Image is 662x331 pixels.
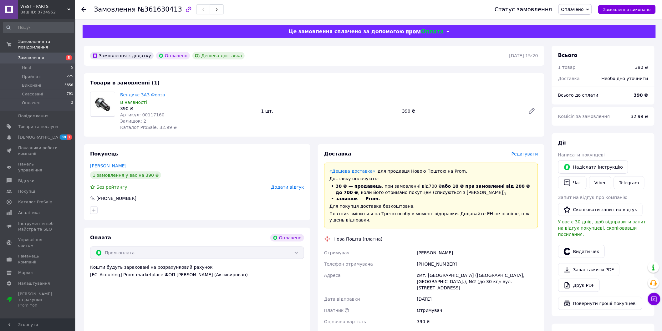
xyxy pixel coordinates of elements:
div: 390 ₴ [120,105,256,112]
div: [PHONE_NUMBER] [96,195,137,201]
span: 5 [71,65,73,71]
span: 2 [71,100,73,106]
div: смт. [GEOGRAPHIC_DATA] ([GEOGRAPHIC_DATA], [GEOGRAPHIC_DATA].), №2 (до 30 кг): вул. [STREET_ADDRESS] [416,270,539,293]
div: Оплачено [156,52,190,59]
span: Товари в замовленні (1) [90,80,160,86]
span: Покупці [18,189,35,194]
span: 1 [67,135,72,140]
span: Комісія за замовлення [558,114,610,119]
span: Доставка [324,151,351,157]
button: Повернути гроші покупцеві [558,297,642,310]
span: Замовлення та повідомлення [18,39,75,50]
span: В наявності [120,100,147,105]
div: Доставку оплачують: [329,176,533,182]
span: 3856 [64,83,73,88]
span: Платник [324,308,344,313]
span: У вас є 30 днів, щоб відправити запит на відгук покупцеві, скопіювавши посилання. [558,219,646,237]
input: Пошук [3,22,74,33]
span: Нові [22,65,31,71]
span: Дії [558,140,566,146]
span: Каталог ProSale [18,199,52,205]
span: Написати покупцеві [558,152,605,157]
span: 791 [67,91,73,97]
img: Бендикс ЗАЗ Форза [90,93,115,115]
span: 30 ₴ — продавець [336,184,382,189]
span: Аналітика [18,210,40,216]
div: Необхідно уточнити [598,72,652,85]
span: [DEMOGRAPHIC_DATA] [18,135,64,140]
div: Ваш ID: 3734952 [20,9,75,15]
a: «Дешева доставка» [329,169,375,174]
button: Чат з покупцем [648,293,660,305]
span: Всього до сплати [558,93,598,98]
a: Редагувати [526,105,538,117]
button: Видати чек [558,245,605,258]
div: [DATE] [416,293,539,305]
span: Товари та послуги [18,124,58,130]
span: Повідомлення [18,113,48,119]
div: 390 ₴ [416,316,539,327]
span: Маркет [18,270,34,276]
span: Оціночна вартість [324,319,366,324]
span: залишок — Prom. [336,196,380,201]
div: 390 ₴ [635,64,648,70]
div: Кошти будуть зараховані на розрахунковий рахунок [90,264,304,278]
span: Дата відправки [324,297,360,302]
a: [PERSON_NAME] [90,163,126,168]
div: Статус замовлення [495,6,552,13]
div: [PHONE_NUMBER] [416,258,539,270]
span: Доставка [558,76,580,81]
span: Всього [558,52,578,58]
a: Завантажити PDF [558,263,619,276]
span: 1 товар [558,65,576,70]
div: для продавця Новою Поштою на Prom. [329,168,533,174]
span: Виконані [22,83,41,88]
span: Додати відгук [271,185,304,190]
b: 390 ₴ [634,93,648,98]
div: Оплачено [270,234,304,242]
div: Prom топ [18,303,58,308]
button: Скопіювати запит на відгук [558,203,643,216]
div: Нова Пошта (платна) [332,236,384,242]
span: Каталог ProSale: 32.99 ₴ [120,125,177,130]
div: Платник зміниться на Третю особу в момент відправки. Додавайте ЕН не пізніше, ніж у день відправки. [329,211,533,223]
div: Повернутися назад [81,6,86,13]
div: Замовлення з додатку [90,52,154,59]
span: [PERSON_NAME] та рахунки [18,291,58,308]
div: [FC_Acquiring] Prom marketplace ФОП [PERSON_NAME] (Активирован) [90,272,304,278]
div: Отримувач [416,305,539,316]
div: 1 замовлення у вас на 390 ₴ [90,171,161,179]
span: Замовлення виконано [603,7,651,12]
a: Telegram [614,176,644,189]
button: Замовлення виконано [598,5,656,14]
div: 1 шт. [259,107,400,115]
span: Редагувати [512,151,538,156]
a: Друк PDF [558,279,600,292]
span: Отримувач [324,250,349,255]
button: Чат [558,176,587,189]
div: [PERSON_NAME] [416,247,539,258]
div: Дешева доставка [192,52,244,59]
span: Запит на відгук про компанію [558,195,628,200]
img: evopay logo [406,29,443,35]
span: Відгуки [18,178,34,184]
span: Покупець [90,151,118,157]
li: , при замовленні від 700 ₴ , коли його отримано покупцем (списуються з [PERSON_NAME]); [329,183,533,196]
span: 5 [66,55,72,60]
span: Артикул: 00117160 [120,112,165,117]
div: 390 ₴ [400,107,523,115]
span: Оплата [90,235,111,241]
span: Залишок: 2 [120,119,146,124]
time: [DATE] 15:20 [509,53,538,58]
span: №361630413 [138,6,182,13]
span: Замовлення [94,6,136,13]
span: Скасовані [22,91,43,97]
span: Оплачено [561,7,584,12]
span: Налаштування [18,281,50,286]
a: Viber [589,176,611,189]
span: Адреса [324,273,341,278]
span: Гаманець компанії [18,253,58,265]
span: Прийняті [22,74,41,79]
span: Інструменти веб-майстра та SEO [18,221,58,232]
span: 225 [67,74,73,79]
